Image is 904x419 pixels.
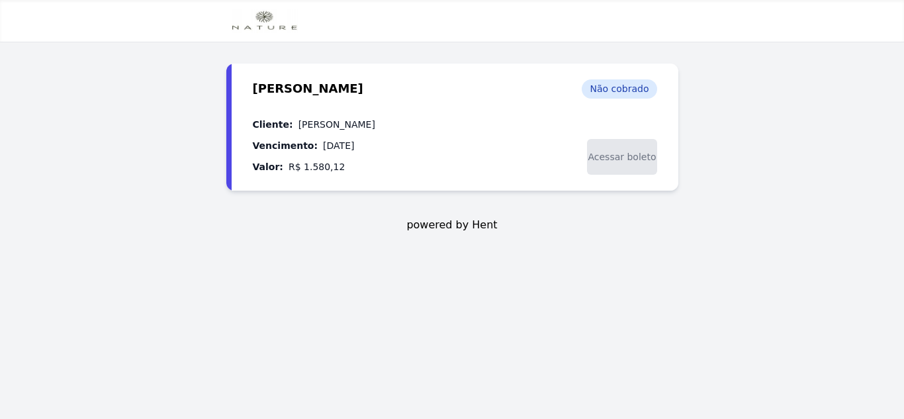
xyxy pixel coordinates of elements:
[323,138,354,154] dd: [DATE]
[289,159,345,175] dd: R$ 1.580,12
[253,138,318,154] dt: Vencimento:
[582,79,656,99] div: Não cobrado
[406,217,497,233] span: powered by Hent
[253,116,293,132] dt: Cliente:
[253,159,283,175] dt: Valor:
[298,116,375,132] dd: [PERSON_NAME]
[253,79,363,101] span: [PERSON_NAME]
[232,9,300,33] img: LOGO%20HILDEGARDO.jpg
